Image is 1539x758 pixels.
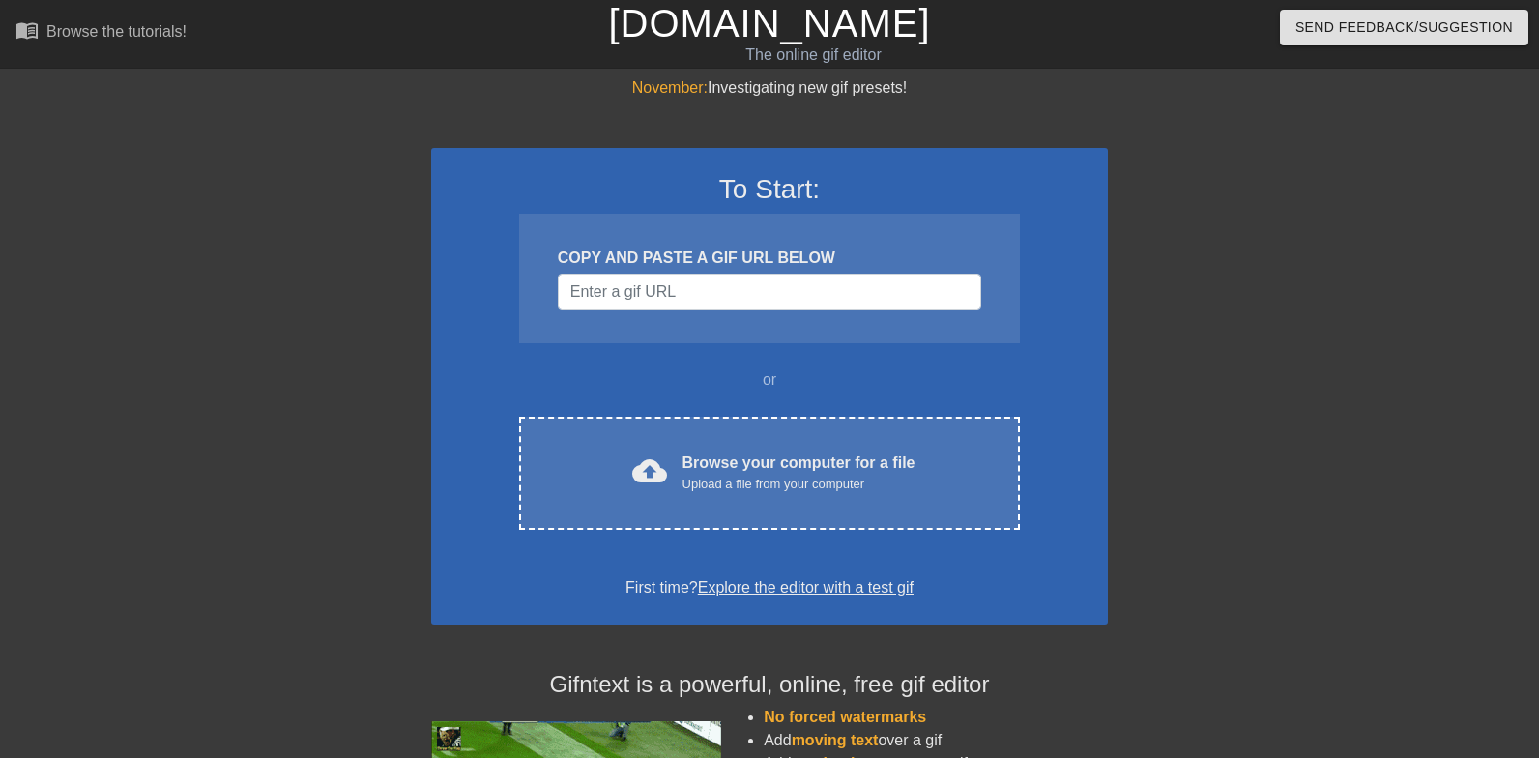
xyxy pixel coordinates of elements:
[558,274,981,310] input: Username
[682,452,915,494] div: Browse your computer for a file
[558,247,981,270] div: COPY AND PASTE A GIF URL BELOW
[456,576,1083,599] div: First time?
[1295,15,1513,40] span: Send Feedback/Suggestion
[1280,10,1528,45] button: Send Feedback/Suggestion
[456,173,1083,206] h3: To Start:
[608,2,930,44] a: [DOMAIN_NAME]
[632,453,667,488] span: cloud_upload
[431,671,1108,699] h4: Gifntext is a powerful, online, free gif editor
[792,732,879,748] span: moving text
[481,368,1058,392] div: or
[764,709,926,725] span: No forced watermarks
[15,18,39,42] span: menu_book
[523,44,1105,67] div: The online gif editor
[431,76,1108,100] div: Investigating new gif presets!
[698,579,914,596] a: Explore the editor with a test gif
[682,475,915,494] div: Upload a file from your computer
[764,729,1108,752] li: Add over a gif
[46,23,187,40] div: Browse the tutorials!
[632,79,708,96] span: November:
[15,18,187,48] a: Browse the tutorials!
